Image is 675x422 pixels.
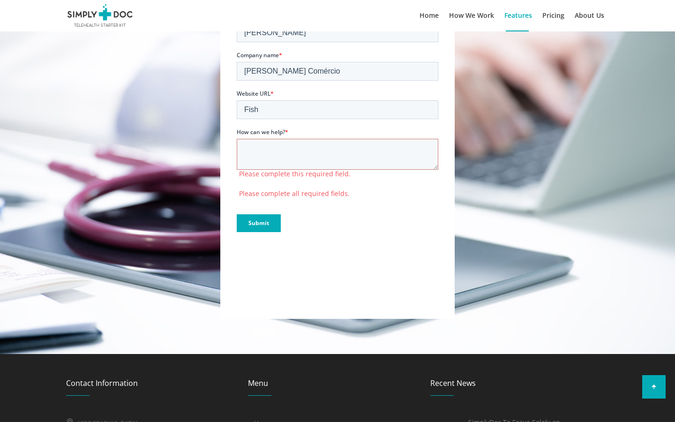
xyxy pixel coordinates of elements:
h3: Contact Information [66,377,229,396]
h3: Menu [248,377,411,396]
span: About Us [575,11,604,20]
h3: Recent News [430,377,593,396]
span: Home [420,11,439,20]
span: Features [504,11,532,20]
span: Pricing [542,11,564,20]
img: SimplyDoc [66,4,135,27]
span: How We Work [449,11,494,20]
